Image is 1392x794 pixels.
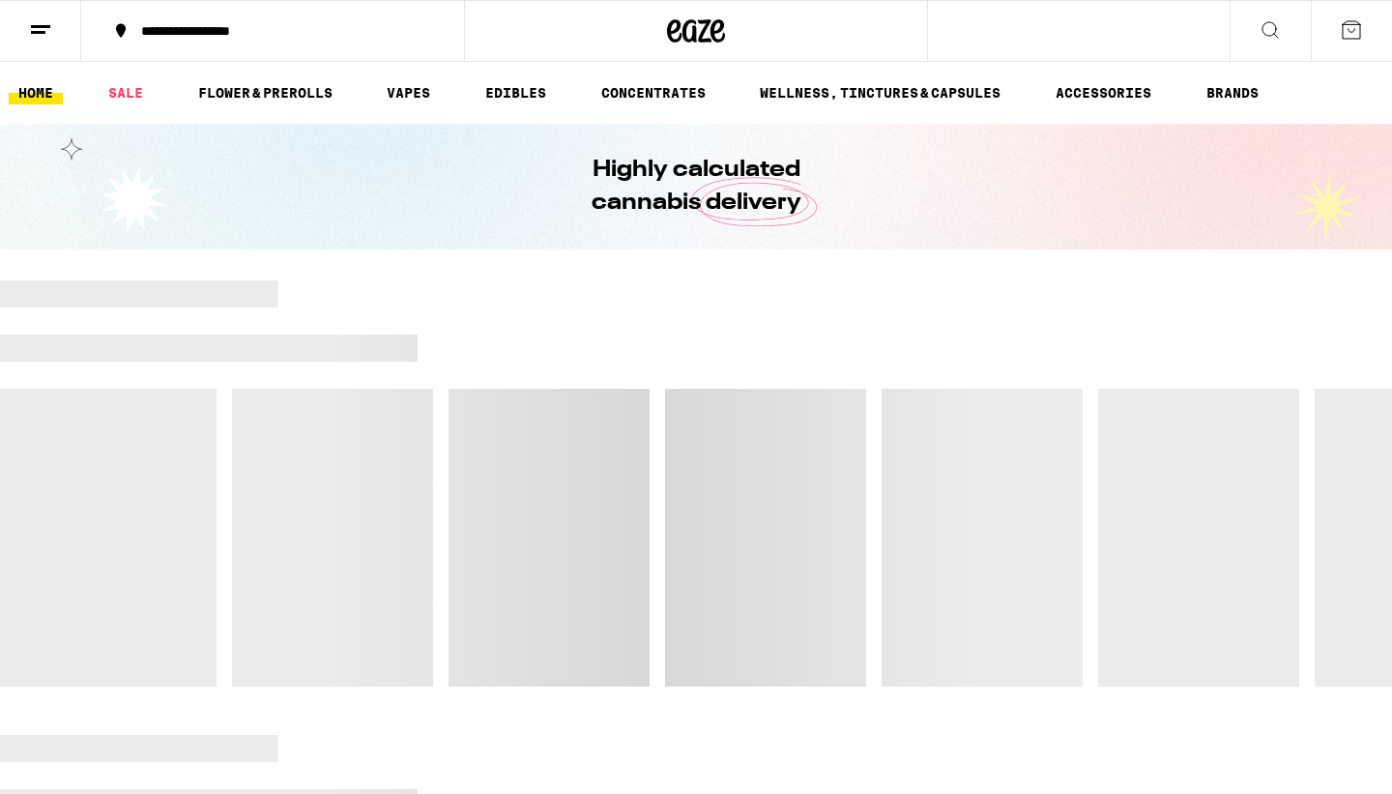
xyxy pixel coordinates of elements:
a: WELLNESS, TINCTURES & CAPSULES [750,81,1010,104]
a: CONCENTRATES [592,81,715,104]
a: HOME [9,81,63,104]
a: VAPES [377,81,440,104]
a: SALE [99,81,153,104]
a: ACCESSORIES [1046,81,1161,104]
button: BRANDS [1197,81,1268,104]
a: FLOWER & PREROLLS [188,81,342,104]
a: EDIBLES [476,81,556,104]
h1: Highly calculated cannabis delivery [536,154,855,220]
